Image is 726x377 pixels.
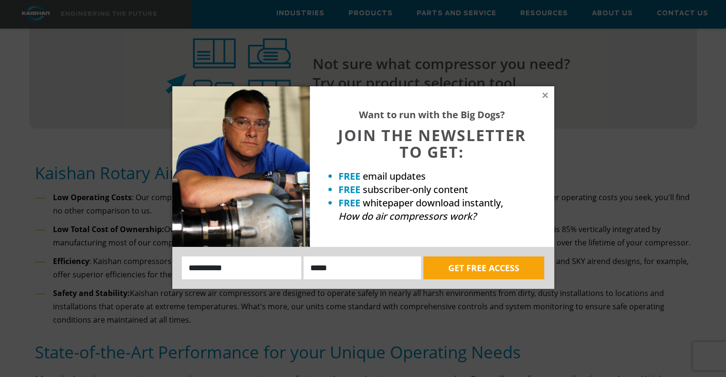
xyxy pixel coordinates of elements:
span: email updates [363,170,426,183]
strong: FREE [338,183,360,196]
button: GET FREE ACCESS [423,256,544,279]
input: Name: [182,256,302,279]
span: subscriber-only content [363,183,468,196]
button: Close [541,91,549,100]
strong: FREE [338,170,360,183]
em: How do air compressors work? [338,210,476,223]
strong: Want to run with the Big Dogs? [359,108,505,121]
span: whitepaper download instantly, [363,196,503,209]
strong: FREE [338,196,360,209]
input: Email [304,256,421,279]
span: JOIN THE NEWSLETTER TO GET: [338,125,526,162]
